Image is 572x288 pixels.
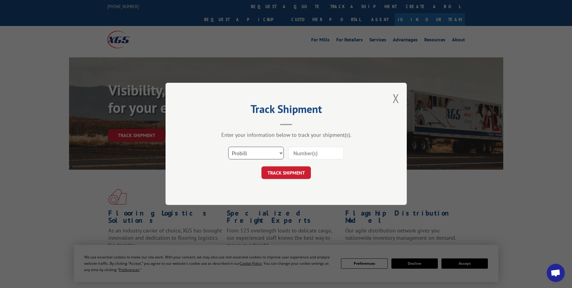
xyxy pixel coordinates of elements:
h2: Track Shipment [196,105,377,116]
input: Number(s) [288,147,344,160]
button: TRACK SHIPMENT [261,167,311,179]
div: Open chat [547,264,565,282]
button: Close modal [393,90,399,106]
div: Enter your information below to track your shipment(s). [196,132,377,139]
